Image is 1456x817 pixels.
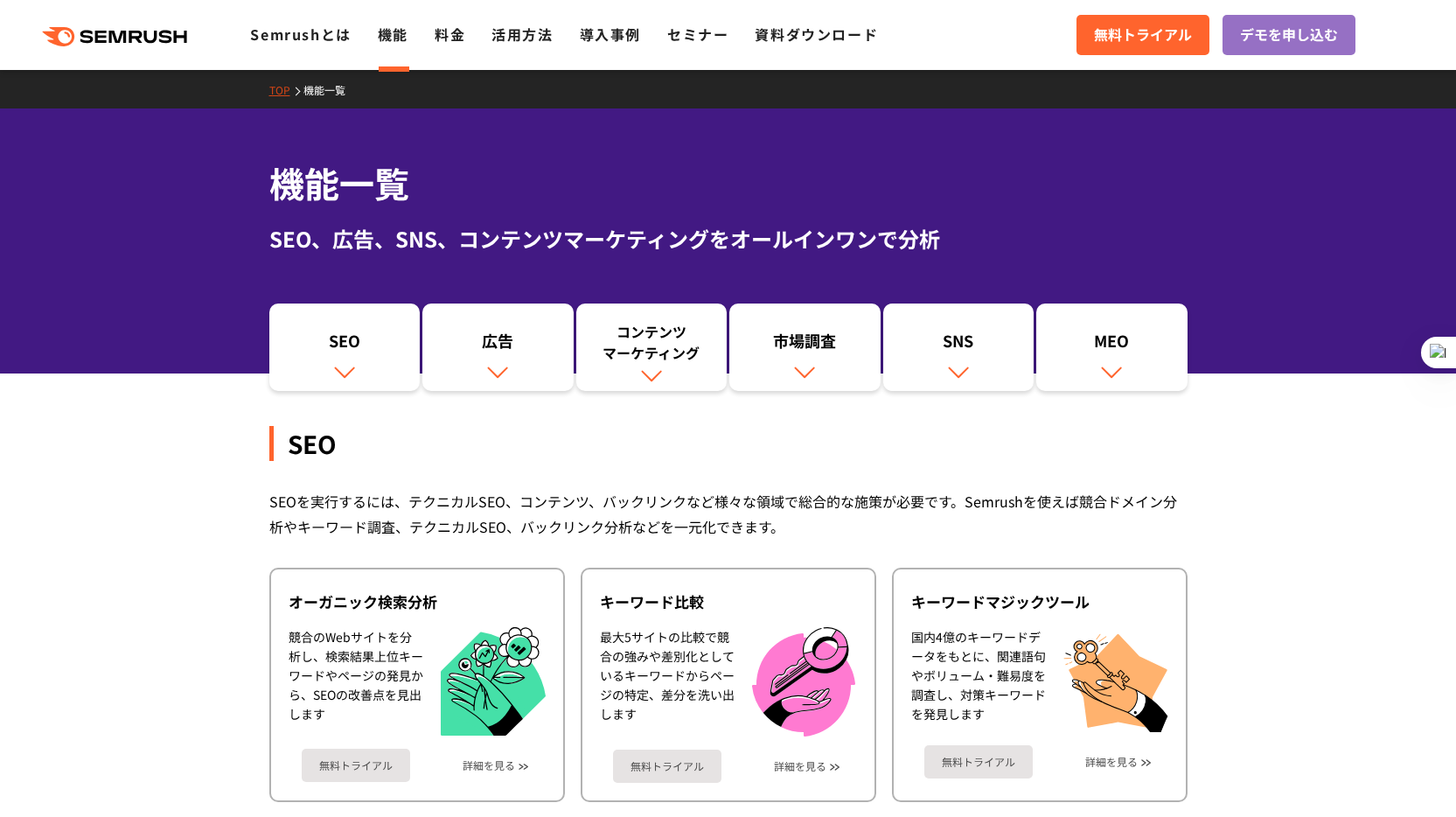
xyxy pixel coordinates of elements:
span: 無料トライアル [1094,24,1192,46]
div: キーワード比較 [600,591,857,612]
div: MEO [1045,330,1179,360]
a: 導入事例 [580,24,641,45]
a: 機能一覧 [303,82,359,97]
div: SEOを実行するには、テクニカルSEO、コンテンツ、バックリンクなど様々な領域で総合的な施策が必要です。Semrushを使えば競合ドメイン分析やキーワード調査、テクニカルSEO、バックリンク分析... [269,489,1188,540]
div: オーガニック検索分析 [289,591,546,612]
a: SEO [269,304,421,391]
a: セミナー [667,24,728,45]
a: 市場調査 [729,304,881,391]
a: 無料トライアル [302,749,410,782]
div: SEO [269,426,1188,461]
a: 無料トライアル [1076,15,1209,55]
a: 無料トライアル [613,750,721,783]
img: キーワードマジックツール [1063,627,1168,732]
div: 最大5サイトの比較で競合の強みや差別化としているキーワードからページの特定、差分を洗い出します [600,627,735,737]
a: 詳細を見る [774,760,826,772]
a: Semrushとは [250,24,351,45]
a: 料金 [435,24,465,45]
a: デモを申し込む [1223,15,1355,55]
div: コンテンツ マーケティング [585,321,719,363]
a: 活用方法 [491,24,553,45]
a: SNS [883,304,1035,391]
div: SNS [892,330,1026,360]
div: 競合のWebサイトを分析し、検索結果上位キーワードやページの発見から、SEOの改善点を見出します [289,627,423,737]
a: 詳細を見る [463,759,515,772]
a: MEO [1036,304,1188,391]
a: コンテンツマーケティング [576,304,728,391]
div: 広告 [431,330,565,360]
div: キーワードマジックツール [911,591,1168,612]
div: 市場調査 [738,330,872,360]
a: TOP [269,82,303,97]
img: キーワード比較 [752,627,855,737]
div: 国内4億のキーワードデータをもとに、関連語句やボリューム・難易度を調査し、対策キーワードを発見します [911,627,1046,732]
div: SEO [278,330,412,360]
a: 機能 [378,24,408,45]
h1: 機能一覧 [269,157,1188,209]
a: 無料トライアル [924,745,1033,779]
a: 広告 [422,304,574,391]
img: オーガニック検索分析 [441,627,546,737]
a: 詳細を見る [1085,756,1138,768]
a: 資料ダウンロード [755,24,878,45]
div: SEO、広告、SNS、コンテンツマーケティングをオールインワンで分析 [269,223,1188,255]
span: デモを申し込む [1240,24,1338,46]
